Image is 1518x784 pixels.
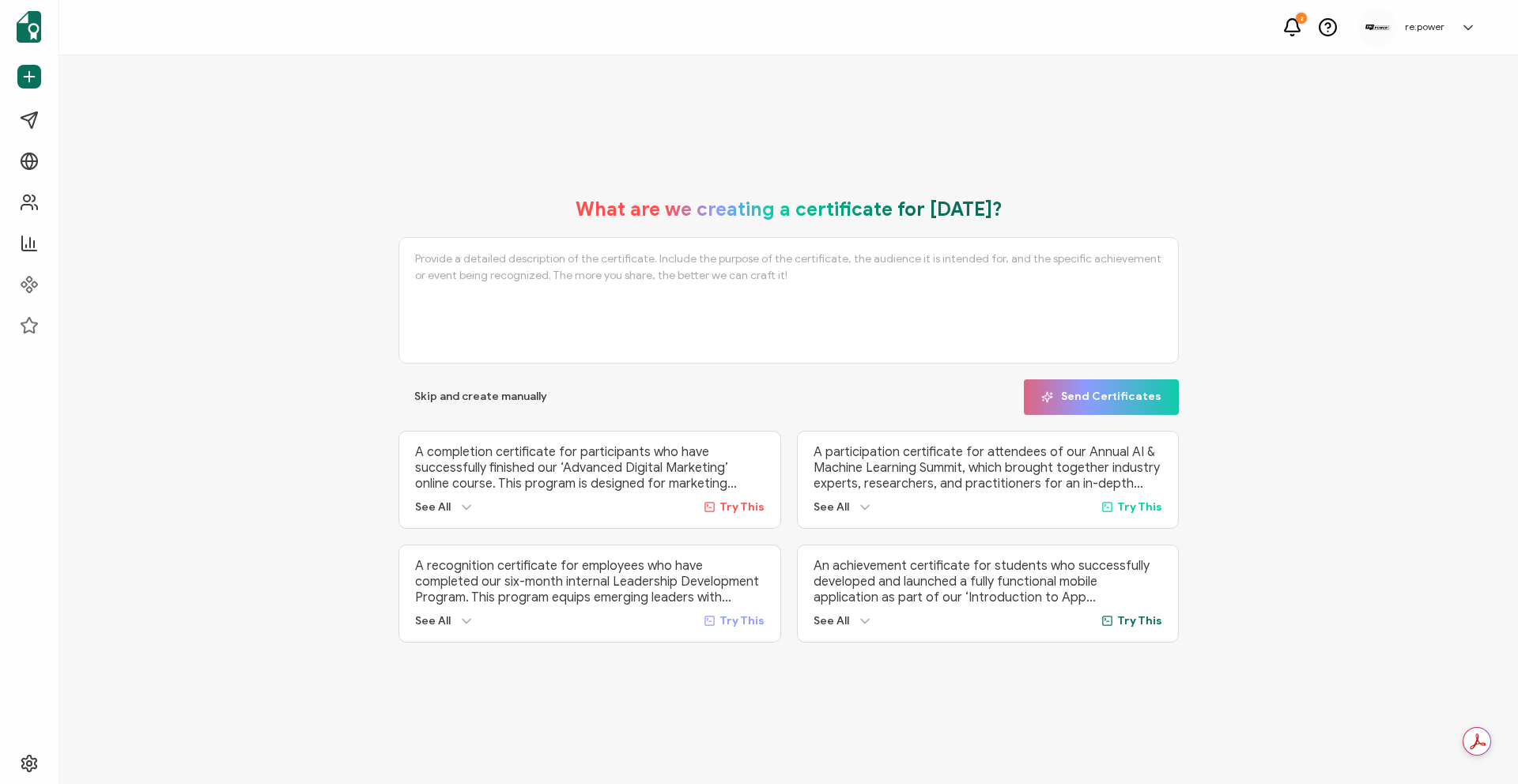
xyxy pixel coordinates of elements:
h1: What are we creating a certificate for [DATE]? [576,198,1003,221]
p: A recognition certificate for employees who have completed our six-month internal Leadership Deve... [415,558,765,605]
iframe: Chat Widget [1439,708,1518,784]
span: Try This [1117,614,1162,628]
img: f22175b6-1027-44a4-a62f-d54cd5e72cef.png [1365,24,1389,31]
button: Send Certificates [1024,379,1179,415]
span: Try This [1117,500,1162,514]
span: See All [814,500,849,514]
img: sertifier-logomark-colored.svg [17,11,41,43]
div: 2 [1296,13,1307,24]
span: Send Certificates [1041,391,1161,403]
span: See All [415,614,451,628]
span: See All [415,500,451,514]
span: Try This [719,500,765,514]
span: Try This [719,614,765,628]
button: Skip and create manually [398,379,563,415]
h5: re:power [1405,21,1444,32]
span: See All [814,614,849,628]
p: An achievement certificate for students who successfully developed and launched a fully functiona... [814,558,1163,605]
p: A participation certificate for attendees of our Annual AI & Machine Learning Summit, which broug... [814,444,1163,492]
p: A completion certificate for participants who have successfully finished our ‘Advanced Digital Ma... [415,444,765,492]
span: Skip and create manually [414,391,547,402]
